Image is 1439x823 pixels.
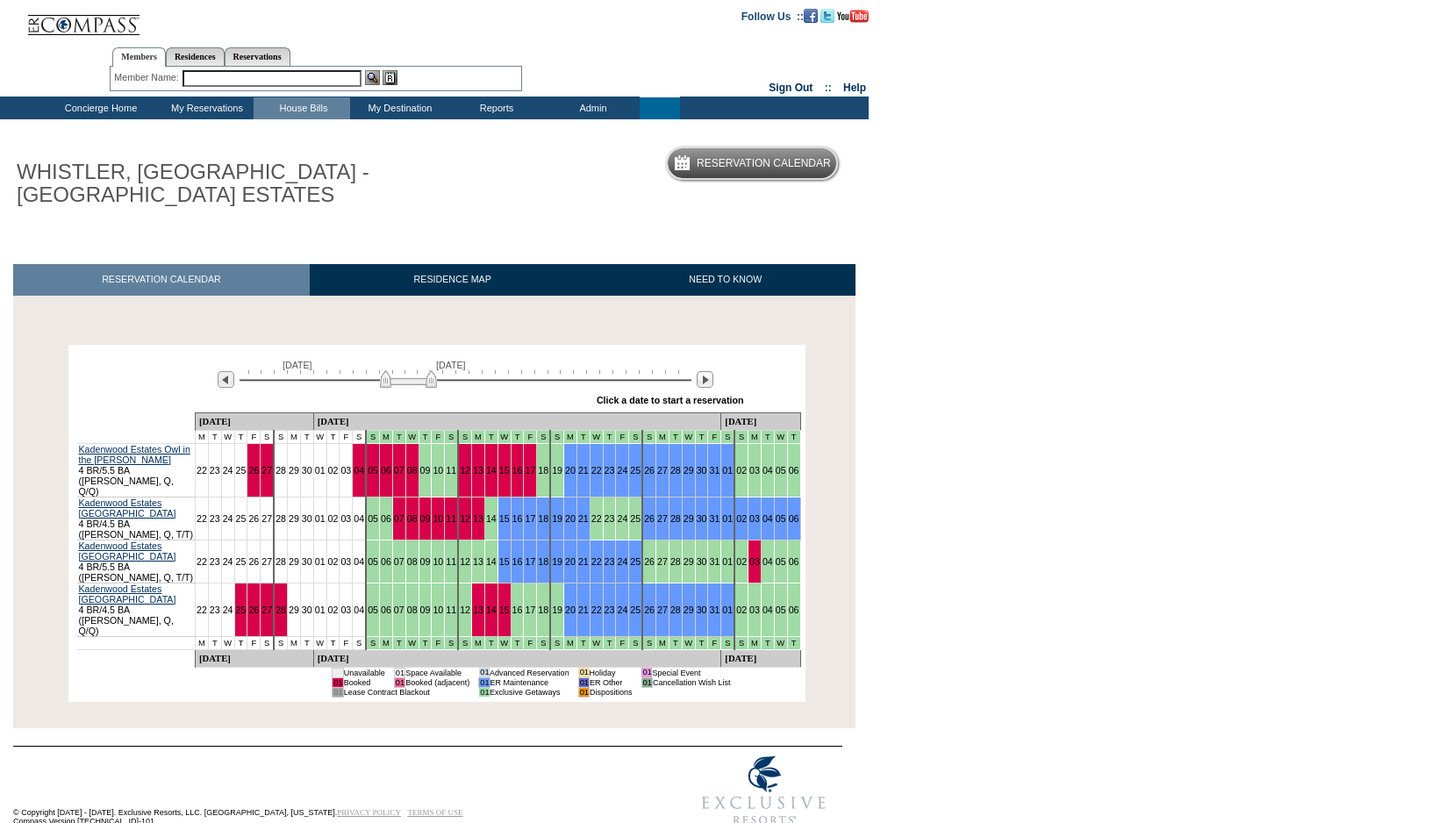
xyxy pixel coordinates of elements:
[112,47,166,67] a: Members
[761,430,774,443] td: Mountains Mud Season - Fall 2025
[313,443,326,497] td: 01
[776,513,786,524] a: 05
[616,497,629,540] td: 24
[366,583,379,636] td: 05
[629,430,642,443] td: Mountains Mud Season - Fall 2025
[445,443,458,497] td: 11
[79,497,176,519] a: Kadenwood Estates [GEOGRAPHIC_DATA]
[460,465,470,476] a: 12
[340,430,353,443] td: F
[340,443,353,497] td: 03
[578,605,589,615] a: 21
[837,10,869,20] a: Subscribe to our YouTube Channel
[353,430,366,443] td: S
[77,583,196,636] td: 4 BR/4.5 BA ([PERSON_NAME], Q, Q/Q)
[603,497,616,540] td: 23
[326,443,340,497] td: 02
[326,583,340,636] td: 02
[709,513,719,524] a: 31
[221,443,234,497] td: 24
[734,443,748,497] td: 02
[13,264,310,295] a: RESERVATION CALENDAR
[300,636,313,649] td: T
[578,513,589,524] a: 21
[368,465,378,476] a: 05
[354,465,364,476] a: 04
[326,497,340,540] td: 02
[41,97,157,119] td: Concierge Home
[617,605,627,615] a: 24
[300,430,313,443] td: T
[353,583,366,636] td: 04
[353,636,366,649] td: S
[380,497,393,540] td: 06
[617,465,627,476] a: 24
[381,465,391,476] a: 06
[774,540,787,583] td: 05
[261,605,272,615] a: 27
[419,583,432,636] td: 09
[195,430,208,443] td: M
[820,10,834,20] a: Follow us on Twitter
[684,465,694,476] a: 29
[407,465,418,476] a: 08
[460,513,470,524] a: 12
[445,636,458,649] td: Mountains Mud Season - Fall 2025
[221,497,234,540] td: 24
[630,465,641,476] a: 25
[708,540,721,583] td: 31
[419,443,432,497] td: 09
[761,540,774,583] td: 04
[340,583,353,636] td: 03
[432,540,445,583] td: 10
[392,583,405,636] td: 07
[261,636,274,649] td: S
[761,443,774,497] td: 04
[605,465,615,476] a: 23
[721,430,734,443] td: Mountains Mud Season - Fall 2025
[366,430,379,443] td: Mountains Mud Season - Fall 2025
[337,808,401,817] a: PRIVACY POLICY
[77,540,196,583] td: 4 BR/5.5 BA ([PERSON_NAME], Q, T/T)
[221,636,234,649] td: W
[708,430,721,443] td: Mountains Mud Season - Fall 2025
[287,497,300,540] td: 29
[247,636,261,649] td: F
[274,540,287,583] td: 28
[603,430,616,443] td: Mountains Mud Season - Fall 2025
[697,605,707,615] a: 30
[79,540,176,562] a: Kadenwood Estates [GEOGRAPHIC_DATA]
[682,540,695,583] td: 29
[486,605,497,615] a: 14
[787,540,800,583] td: 06
[458,636,471,649] td: Mountains Mud Season - Fall 2025
[565,556,576,567] a: 20
[274,430,287,443] td: S
[221,583,234,636] td: 24
[447,97,543,119] td: Reports
[721,412,800,430] td: [DATE]
[473,605,483,615] a: 13
[595,264,856,295] a: NEED TO KNOW
[774,430,787,443] td: Mountains Mud Season - Fall 2025
[741,9,804,23] td: Follow Us ::
[283,360,312,370] span: [DATE]
[79,583,176,605] a: Kadenwood Estates [GEOGRAPHIC_DATA]
[709,465,719,476] a: 31
[114,70,182,85] div: Member Name:
[77,497,196,540] td: 4 BR/4.5 BA ([PERSON_NAME], Q, T/T)
[287,430,300,443] td: M
[550,583,563,636] td: 19
[642,430,655,443] td: Mountains Mud Season - Fall 2025
[484,636,498,649] td: Mountains Mud Season - Fall 2025
[538,556,548,567] a: 18
[642,540,655,583] td: 26
[524,430,537,443] td: Mountains Mud Season - Fall 2025
[208,540,221,583] td: 23
[748,430,762,443] td: Mountains Mud Season - Fall 2025
[512,465,523,476] a: 16
[657,513,668,524] a: 27
[366,636,379,649] td: Mountains Mud Season - Fall 2025
[498,636,511,649] td: Mountains Mud Season - Fall 2025
[77,443,196,497] td: 4 BR/5.5 BA ([PERSON_NAME], Q, Q/Q)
